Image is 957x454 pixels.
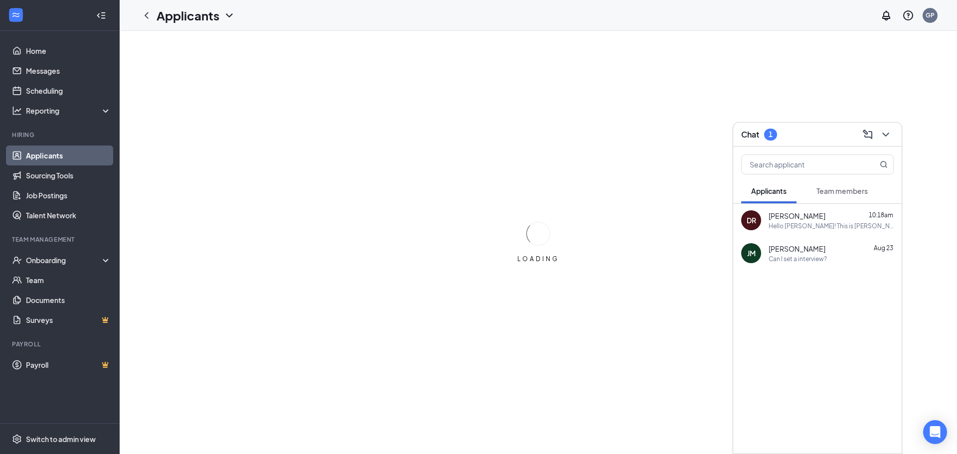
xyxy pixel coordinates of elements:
[26,270,111,290] a: Team
[862,129,874,141] svg: ComposeMessage
[923,420,947,444] div: Open Intercom Messenger
[902,9,914,21] svg: QuestionInfo
[96,10,106,20] svg: Collapse
[880,129,892,141] svg: ChevronDown
[223,9,235,21] svg: ChevronDown
[26,185,111,205] a: Job Postings
[11,10,21,20] svg: WorkstreamLogo
[880,9,892,21] svg: Notifications
[26,165,111,185] a: Sourcing Tools
[926,11,935,19] div: GP
[12,106,22,116] svg: Analysis
[26,106,112,116] div: Reporting
[157,7,219,24] h1: Applicants
[513,255,563,263] div: LOADING
[26,41,111,61] a: Home
[747,215,756,225] div: DR
[12,340,109,348] div: Payroll
[741,129,759,140] h3: Chat
[742,155,860,174] input: Search applicant
[860,127,876,143] button: ComposeMessage
[869,211,893,219] span: 10:18am
[874,244,893,252] span: Aug 23
[12,255,22,265] svg: UserCheck
[747,248,756,258] div: JM
[769,222,894,230] div: Hello [PERSON_NAME]! This is [PERSON_NAME] reaching out from [GEOGRAPHIC_DATA]. I was wondering i...
[12,434,22,444] svg: Settings
[26,205,111,225] a: Talent Network
[878,127,894,143] button: ChevronDown
[12,235,109,244] div: Team Management
[26,146,111,165] a: Applicants
[769,130,773,139] div: 1
[816,186,868,195] span: Team members
[26,290,111,310] a: Documents
[26,61,111,81] a: Messages
[26,434,96,444] div: Switch to admin view
[26,81,111,101] a: Scheduling
[141,9,153,21] svg: ChevronLeft
[769,244,825,254] span: [PERSON_NAME]
[880,160,888,168] svg: MagnifyingGlass
[12,131,109,139] div: Hiring
[751,186,787,195] span: Applicants
[769,211,825,221] span: [PERSON_NAME]
[769,255,827,263] div: Can I set a interview?
[26,310,111,330] a: SurveysCrown
[26,355,111,375] a: PayrollCrown
[26,255,103,265] div: Onboarding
